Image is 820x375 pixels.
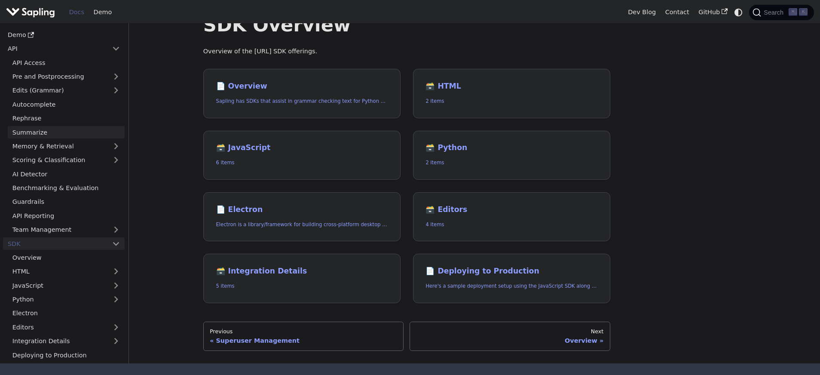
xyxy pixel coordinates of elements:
a: Integration Details [8,335,125,347]
a: 🗃️ HTML2 items [413,69,610,118]
p: 2 items [425,97,597,105]
p: Here's a sample deployment setup using the JavaScript SDK along with a Python backend. [425,282,597,290]
a: Pre and Postprocessing [8,71,125,83]
p: 4 items [425,221,597,229]
a: API Access [8,56,125,69]
div: Overview [416,337,603,344]
a: GitHub [694,6,732,19]
h2: JavaScript [216,143,388,153]
a: Contact [661,6,694,19]
button: Search (Command+K) [749,5,814,20]
h2: Editors [425,205,597,215]
button: Switch between dark and light mode (currently system mode) [732,6,745,18]
a: API [3,43,107,55]
a: Memory & Retrieval [8,140,125,153]
p: Sapling has SDKs that assist in grammar checking text for Python and JavaScript, and an HTTP API ... [216,97,388,105]
div: Previous [210,328,397,335]
a: Demo [89,6,116,19]
a: Benchmarking & Evaluation [8,182,125,194]
p: 5 items [216,282,388,290]
a: Rephrase [8,112,125,125]
p: 2 items [425,159,597,167]
a: Scoring & Classification [8,154,125,166]
a: API Reporting [8,209,125,222]
a: SDK [3,237,107,250]
img: Sapling.ai [6,6,55,18]
a: Sapling.ai [6,6,58,18]
a: Autocomplete [8,98,125,111]
a: NextOverview [410,322,610,351]
a: Python [8,293,125,306]
a: Deploying to Production [8,349,125,361]
h1: SDK Overview [203,13,610,37]
a: Edits (Grammar) [8,84,125,97]
a: 📄️ ElectronElectron is a library/framework for building cross-platform desktop apps with JavaScri... [203,192,401,242]
h2: Python [425,143,597,153]
a: Docs [64,6,89,19]
h2: Integration Details [216,267,388,276]
nav: Docs pages [203,322,610,351]
a: Dev Blog [623,6,660,19]
a: 🗃️ JavaScript6 items [203,131,401,180]
a: Overview [8,252,125,264]
h2: Overview [216,82,388,91]
a: 📄️ OverviewSapling has SDKs that assist in grammar checking text for Python and JavaScript, and a... [203,69,401,118]
a: AI Detector [8,168,125,180]
h2: Deploying to Production [425,267,597,276]
a: HTML [8,265,125,278]
span: Search [761,9,789,16]
kbd: K [799,8,808,16]
div: Next [416,328,603,335]
a: 🗃️ Python2 items [413,131,610,180]
button: Expand sidebar category 'Editors' [107,321,125,333]
a: Editors [8,321,107,333]
a: Demo [3,29,125,41]
a: Electron [8,307,125,320]
a: Guardrails [8,196,125,208]
h2: HTML [425,82,597,91]
a: 🗃️ Integration Details5 items [203,254,401,303]
a: JavaScript [8,279,125,292]
a: 🗃️ Editors4 items [413,192,610,242]
a: Summarize [8,126,125,138]
a: PreviousSuperuser Management [203,322,404,351]
p: Electron is a library/framework for building cross-platform desktop apps with JavaScript, HTML, a... [216,221,388,229]
button: Collapse sidebar category 'API' [107,43,125,55]
button: Collapse sidebar category 'SDK' [107,237,125,250]
p: Overview of the [URL] SDK offerings. [203,46,610,57]
div: Superuser Management [210,337,397,344]
a: 📄️ Deploying to ProductionHere's a sample deployment setup using the JavaScript SDK along with a ... [413,254,610,303]
h2: Electron [216,205,388,215]
p: 6 items [216,159,388,167]
a: Team Management [8,224,125,236]
kbd: ⌘ [789,8,797,16]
